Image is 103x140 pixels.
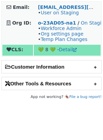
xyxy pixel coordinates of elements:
h2: Other Tools & Resources [2,77,101,90]
strong: / [77,20,79,26]
h2: Customer Information [2,60,101,73]
a: File a bug report! [69,95,102,99]
strong: Org ID: [12,20,31,26]
td: 💚 8 💚 - [34,45,101,56]
span: • • • [38,26,87,42]
a: Workforce Admin [41,26,82,31]
a: Detail [59,47,77,52]
footer: App not working? 🪳 [1,94,102,100]
strong: CLS: [6,47,23,52]
a: Org settings page [41,31,83,37]
a: o-23AD05-na1 [38,20,76,26]
span: • [38,10,79,15]
strong: Email: [13,4,30,10]
a: Temp Plan Changes [41,37,87,42]
a: User on Staging [41,10,79,15]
